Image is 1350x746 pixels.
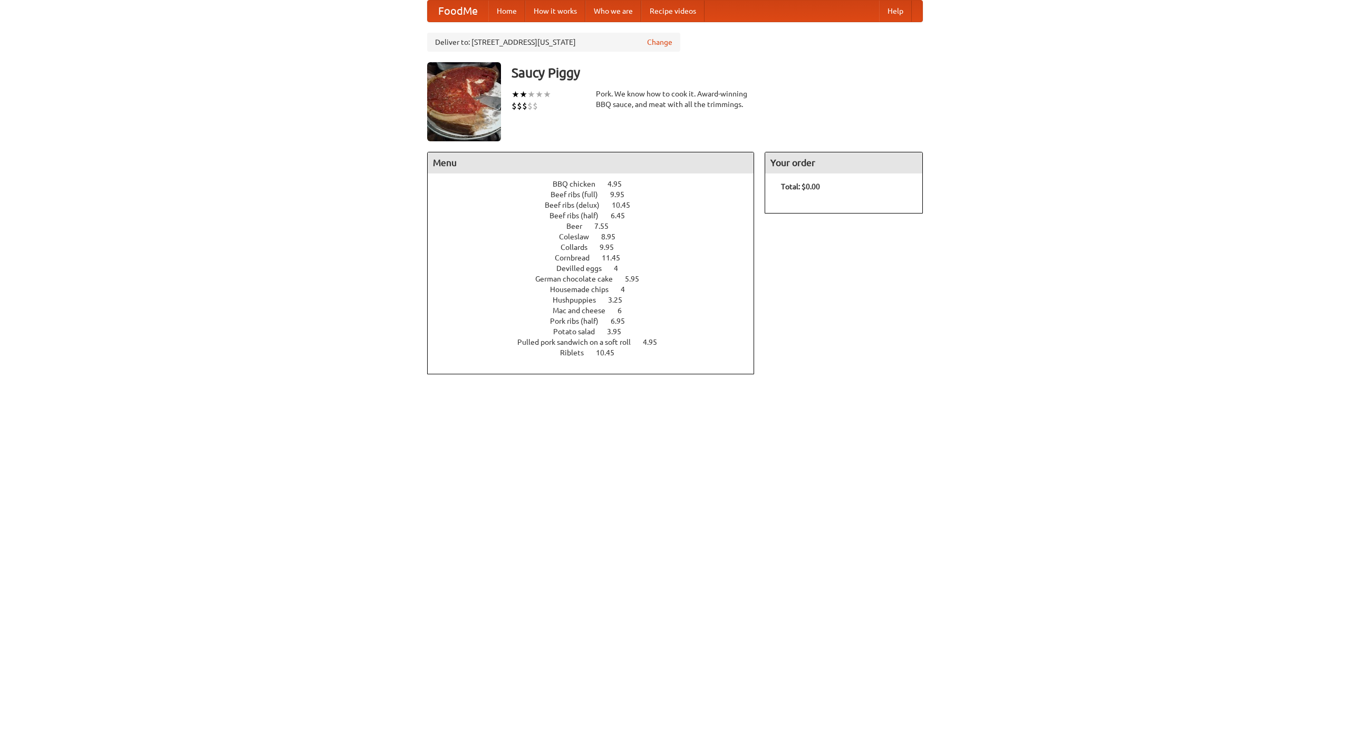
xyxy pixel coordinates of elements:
span: 4.95 [643,338,668,346]
a: Potato salad 3.95 [553,327,641,336]
span: 6 [618,306,632,315]
li: $ [533,100,538,112]
li: ★ [543,89,551,100]
a: Who we are [585,1,641,22]
span: Collards [561,243,598,251]
div: Deliver to: [STREET_ADDRESS][US_STATE] [427,33,680,52]
span: German chocolate cake [535,275,623,283]
a: FoodMe [428,1,488,22]
a: German chocolate cake 5.95 [535,275,659,283]
a: Collards 9.95 [561,243,633,251]
div: Pork. We know how to cook it. Award-winning BBQ sauce, and meat with all the trimmings. [596,89,754,110]
span: 5.95 [625,275,650,283]
span: Beer [566,222,593,230]
h4: Menu [428,152,754,173]
span: Pulled pork sandwich on a soft roll [517,338,641,346]
span: 3.95 [607,327,632,336]
span: 6.95 [611,317,635,325]
li: $ [522,100,527,112]
a: How it works [525,1,585,22]
span: Mac and cheese [553,306,616,315]
span: Pork ribs (half) [550,317,609,325]
a: Home [488,1,525,22]
li: $ [527,100,533,112]
span: 9.95 [610,190,635,199]
a: Beer 7.55 [566,222,628,230]
span: Beef ribs (full) [551,190,609,199]
li: ★ [535,89,543,100]
span: 4 [621,285,635,294]
a: Pork ribs (half) 6.95 [550,317,644,325]
span: Cornbread [555,254,600,262]
span: Coleslaw [559,232,600,241]
span: Riblets [560,348,594,357]
li: ★ [512,89,519,100]
a: Housemade chips 4 [550,285,644,294]
img: angular.jpg [427,62,501,141]
span: Beef ribs (delux) [545,201,610,209]
span: 6.45 [611,211,635,220]
span: 10.45 [596,348,625,357]
span: Potato salad [553,327,605,336]
a: Devilled eggs 4 [556,264,638,273]
a: Beef ribs (half) 6.45 [549,211,644,220]
a: Hushpuppies 3.25 [553,296,642,304]
a: Mac and cheese 6 [553,306,641,315]
li: ★ [527,89,535,100]
span: 8.95 [601,232,626,241]
span: 9.95 [600,243,624,251]
span: Devilled eggs [556,264,612,273]
a: Cornbread 11.45 [555,254,640,262]
a: Coleslaw 8.95 [559,232,635,241]
b: Total: $0.00 [781,182,820,191]
span: 10.45 [612,201,641,209]
li: ★ [519,89,527,100]
span: Hushpuppies [553,296,606,304]
a: BBQ chicken 4.95 [553,180,641,188]
li: $ [512,100,517,112]
span: 11.45 [602,254,631,262]
h3: Saucy Piggy [512,62,923,83]
h4: Your order [765,152,922,173]
a: Change [647,37,672,47]
a: Help [879,1,912,22]
span: 3.25 [608,296,633,304]
a: Recipe videos [641,1,705,22]
a: Beef ribs (full) 9.95 [551,190,644,199]
a: Beef ribs (delux) 10.45 [545,201,650,209]
a: Riblets 10.45 [560,348,634,357]
span: BBQ chicken [553,180,606,188]
a: Pulled pork sandwich on a soft roll 4.95 [517,338,677,346]
span: 4.95 [607,180,632,188]
span: 7.55 [594,222,619,230]
li: $ [517,100,522,112]
span: 4 [614,264,629,273]
span: Beef ribs (half) [549,211,609,220]
span: Housemade chips [550,285,619,294]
